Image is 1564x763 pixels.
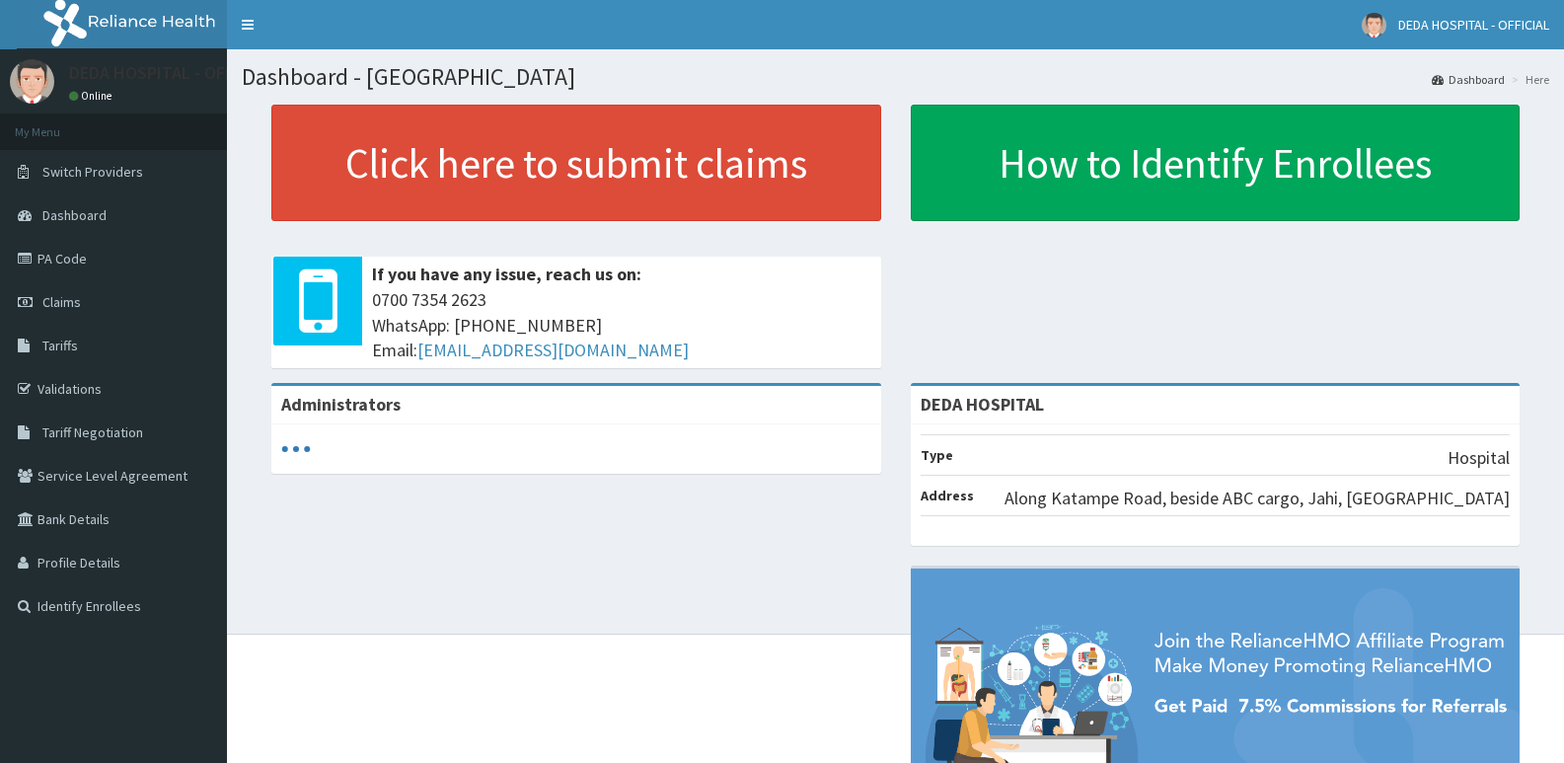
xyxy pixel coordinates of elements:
[921,393,1044,416] strong: DEDA HOSPITAL
[417,339,689,361] a: [EMAIL_ADDRESS][DOMAIN_NAME]
[271,105,881,221] a: Click here to submit claims
[42,423,143,441] span: Tariff Negotiation
[69,64,272,82] p: DEDA HOSPITAL - OFFICIAL
[372,287,871,363] span: 0700 7354 2623 WhatsApp: [PHONE_NUMBER] Email:
[42,163,143,181] span: Switch Providers
[372,263,641,285] b: If you have any issue, reach us on:
[1398,16,1549,34] span: DEDA HOSPITAL - OFFICIAL
[42,206,107,224] span: Dashboard
[1362,13,1386,38] img: User Image
[42,293,81,311] span: Claims
[1005,486,1510,511] p: Along Katampe Road, beside ABC cargo, Jahi, [GEOGRAPHIC_DATA]
[242,64,1549,90] h1: Dashboard - [GEOGRAPHIC_DATA]
[69,89,116,103] a: Online
[1432,71,1505,88] a: Dashboard
[281,434,311,464] svg: audio-loading
[921,487,974,504] b: Address
[10,59,54,104] img: User Image
[921,446,953,464] b: Type
[911,105,1521,221] a: How to Identify Enrollees
[42,337,78,354] span: Tariffs
[1507,71,1549,88] li: Here
[281,393,401,416] b: Administrators
[1448,445,1510,471] p: Hospital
